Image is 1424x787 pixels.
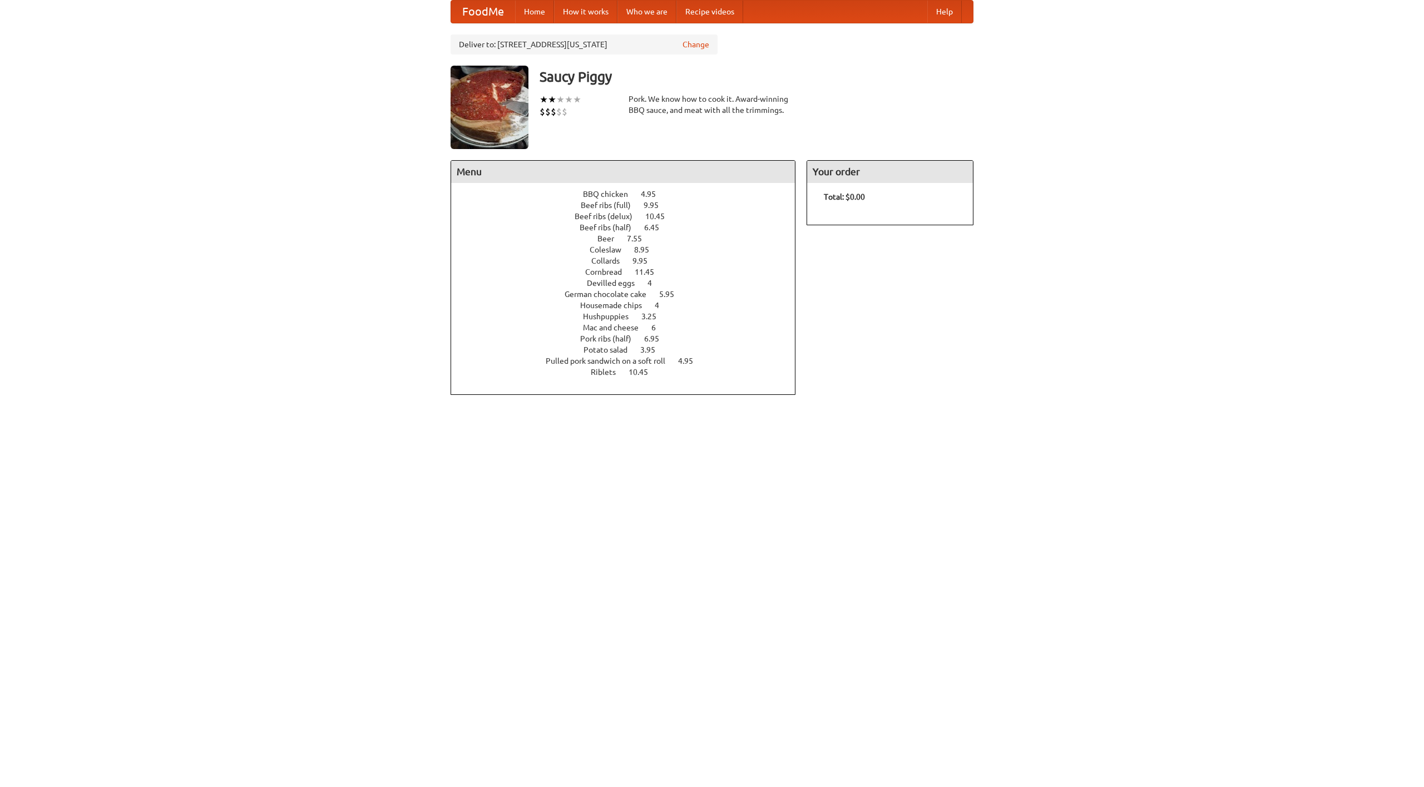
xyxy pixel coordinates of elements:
a: Riblets 10.45 [591,368,669,377]
li: ★ [556,93,565,106]
span: 9.95 [632,256,659,265]
b: Total: $0.00 [824,192,865,201]
span: Beef ribs (half) [580,223,642,232]
a: Home [515,1,554,23]
span: 6.95 [644,334,670,343]
a: Housemade chips 4 [580,301,680,310]
li: ★ [540,93,548,106]
h3: Saucy Piggy [540,66,973,88]
div: Pork. We know how to cook it. Award-winning BBQ sauce, and meat with all the trimmings. [629,93,795,116]
a: Help [927,1,962,23]
span: 3.25 [641,312,667,321]
li: $ [540,106,545,118]
span: Hushpuppies [583,312,640,321]
a: Change [683,39,709,50]
span: 5.95 [659,290,685,299]
a: Beef ribs (half) 6.45 [580,223,680,232]
span: 9.95 [644,201,670,210]
span: 10.45 [645,212,676,221]
span: Collards [591,256,631,265]
span: Potato salad [584,345,639,354]
span: Beef ribs (full) [581,201,642,210]
img: angular.jpg [451,66,528,149]
span: 4 [655,301,670,310]
a: Mac and cheese 6 [583,323,676,332]
span: Cornbread [585,268,633,276]
span: 6 [651,323,667,332]
a: Recipe videos [676,1,743,23]
a: Collards 9.95 [591,256,668,265]
span: 6.45 [644,223,670,232]
span: Beer [597,234,625,243]
li: ★ [573,93,581,106]
span: 4 [647,279,663,288]
span: 10.45 [629,368,659,377]
span: Beef ribs (delux) [575,212,644,221]
a: FoodMe [451,1,515,23]
span: 4.95 [678,357,704,365]
span: German chocolate cake [565,290,657,299]
span: Devilled eggs [587,279,646,288]
h4: Your order [807,161,973,183]
a: German chocolate cake 5.95 [565,290,695,299]
span: 7.55 [627,234,653,243]
span: Pulled pork sandwich on a soft roll [546,357,676,365]
span: 8.95 [634,245,660,254]
a: Hushpuppies 3.25 [583,312,677,321]
span: 11.45 [635,268,665,276]
li: $ [562,106,567,118]
a: Beef ribs (full) 9.95 [581,201,679,210]
a: Beef ribs (delux) 10.45 [575,212,685,221]
a: How it works [554,1,617,23]
h4: Menu [451,161,795,183]
a: Pulled pork sandwich on a soft roll 4.95 [546,357,714,365]
span: Housemade chips [580,301,653,310]
li: ★ [565,93,573,106]
a: BBQ chicken 4.95 [583,190,676,199]
span: Mac and cheese [583,323,650,332]
span: Pork ribs (half) [580,334,642,343]
li: $ [551,106,556,118]
a: Devilled eggs 4 [587,279,673,288]
span: 3.95 [640,345,666,354]
a: Coleslaw 8.95 [590,245,670,254]
li: $ [545,106,551,118]
li: ★ [548,93,556,106]
li: $ [556,106,562,118]
a: Potato salad 3.95 [584,345,676,354]
a: Beer 7.55 [597,234,662,243]
a: Who we are [617,1,676,23]
a: Cornbread 11.45 [585,268,675,276]
span: Riblets [591,368,627,377]
span: 4.95 [641,190,667,199]
a: Pork ribs (half) 6.95 [580,334,680,343]
span: Coleslaw [590,245,632,254]
div: Deliver to: [STREET_ADDRESS][US_STATE] [451,34,718,55]
span: BBQ chicken [583,190,639,199]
